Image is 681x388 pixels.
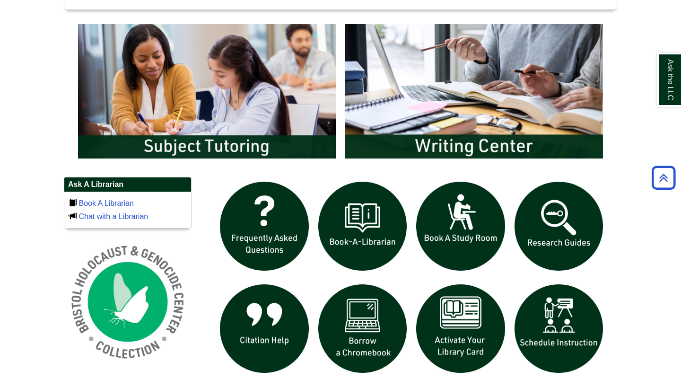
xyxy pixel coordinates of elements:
a: Back to Top [648,171,679,184]
h2: Ask A Librarian [64,177,191,192]
img: activate Library Card icon links to form to activate student ID into library card [411,280,510,378]
a: Chat with a Librarian [79,212,148,220]
img: Borrow a chromebook icon links to the borrow a chromebook web page [314,280,412,378]
img: book a study room icon links to book a study room web page [411,177,510,275]
img: Holocaust and Genocide Collection [64,238,192,366]
img: frequently asked questions [215,177,314,275]
img: Book a Librarian icon links to book a librarian web page [314,177,412,275]
img: Writing Center Information [340,19,608,163]
img: Subject Tutoring Information [73,19,340,163]
div: slideshow [215,177,608,382]
img: citation help icon links to citation help guide page [215,280,314,378]
img: For faculty. Schedule Library Instruction icon links to form. [510,280,608,378]
a: Book A Librarian [79,199,134,207]
img: Research Guides icon links to research guides web page [510,177,608,275]
div: slideshow [73,19,608,168]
